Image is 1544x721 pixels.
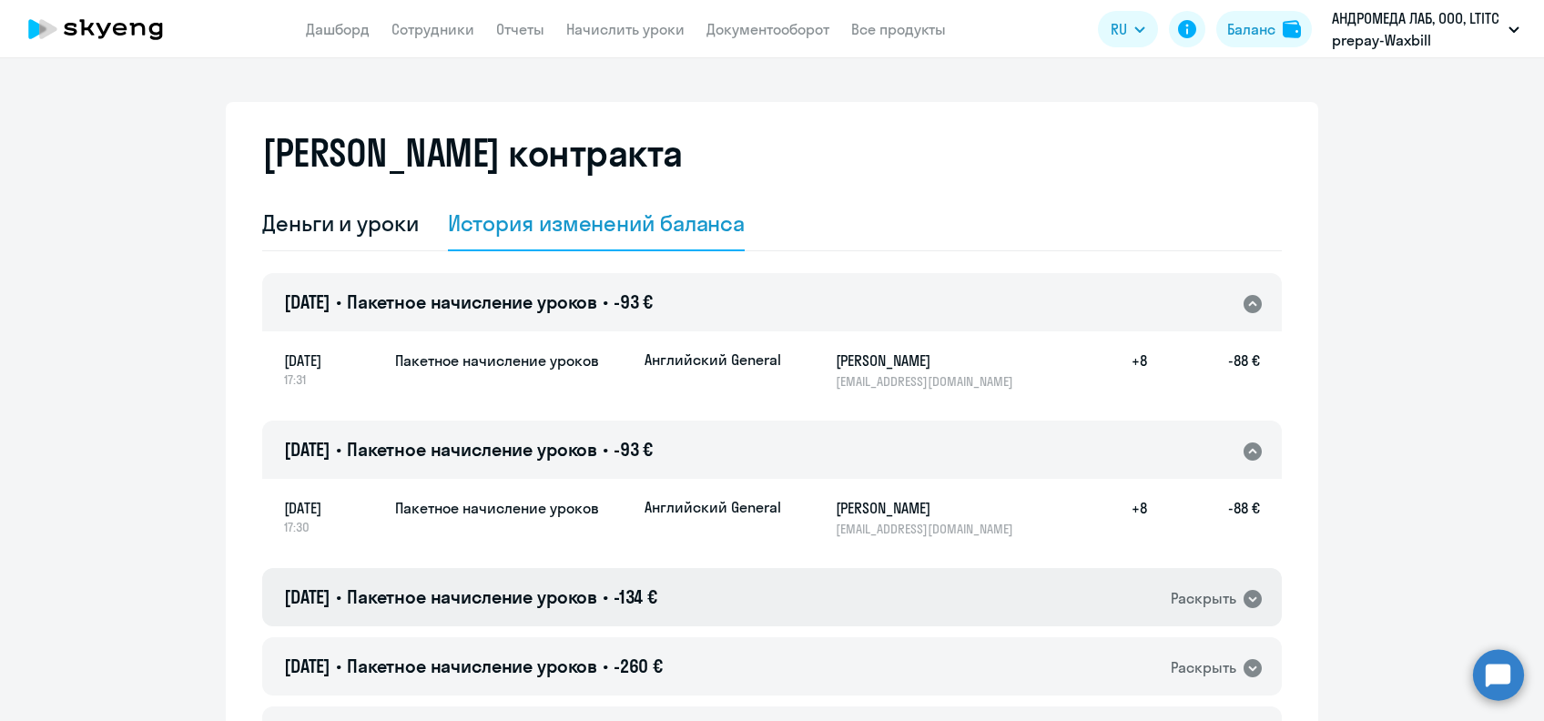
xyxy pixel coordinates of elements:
p: [EMAIL_ADDRESS][DOMAIN_NAME] [836,373,1023,390]
div: История изменений баланса [448,208,746,238]
button: Балансbalance [1216,11,1312,47]
span: [DATE] [284,290,330,313]
span: [DATE] [284,655,330,677]
h5: +8 [1089,350,1147,390]
a: Все продукты [851,20,946,38]
p: [EMAIL_ADDRESS][DOMAIN_NAME] [836,521,1023,537]
span: Пакетное начисление уроков [347,655,597,677]
h5: [PERSON_NAME] [836,497,1023,519]
span: • [603,585,608,608]
span: 17:30 [284,519,381,535]
a: Документооборот [706,20,829,38]
a: Дашборд [306,20,370,38]
div: Баланс [1227,18,1275,40]
span: Пакетное начисление уроков [347,290,597,313]
span: -93 € [614,290,653,313]
span: Пакетное начисление уроков [347,438,597,461]
h5: Пакетное начисление уроков [395,350,630,371]
span: RU [1111,18,1127,40]
span: -134 € [614,585,657,608]
h5: Пакетное начисление уроков [395,497,630,519]
span: [DATE] [284,350,381,371]
span: [DATE] [284,497,381,519]
h5: -88 € [1147,497,1260,537]
a: Отчеты [496,20,544,38]
div: Деньги и уроки [262,208,419,238]
span: 17:31 [284,371,381,388]
h5: -88 € [1147,350,1260,390]
div: Раскрыть [1171,587,1236,610]
button: АНДРОМЕДА ЛАБ, ООО, LTITC prepay-Waxbill Technologies Limited doo [GEOGRAPHIC_DATA] [1323,7,1529,51]
div: Раскрыть [1171,656,1236,679]
span: • [336,655,341,677]
img: balance [1283,20,1301,38]
span: [DATE] [284,585,330,608]
p: Английский General [645,497,781,517]
button: RU [1098,11,1158,47]
a: Начислить уроки [566,20,685,38]
span: • [603,438,608,461]
span: • [603,290,608,313]
span: Пакетное начисление уроков [347,585,597,608]
span: • [336,585,341,608]
span: • [603,655,608,677]
p: АНДРОМЕДА ЛАБ, ООО, LTITC prepay-Waxbill Technologies Limited doo [GEOGRAPHIC_DATA] [1332,7,1501,51]
span: [DATE] [284,438,330,461]
span: -260 € [614,655,663,677]
h2: [PERSON_NAME] контракта [262,131,683,175]
span: -93 € [614,438,653,461]
h5: [PERSON_NAME] [836,350,1023,371]
h5: +8 [1089,497,1147,537]
a: Сотрудники [391,20,474,38]
span: • [336,438,341,461]
p: Английский General [645,350,781,370]
span: • [336,290,341,313]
